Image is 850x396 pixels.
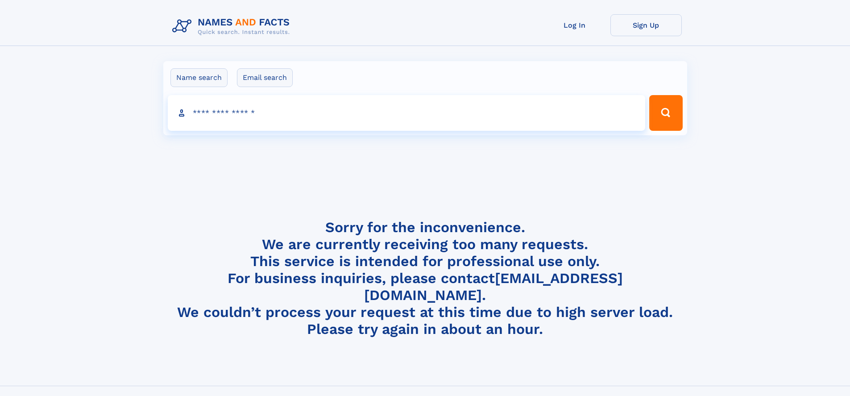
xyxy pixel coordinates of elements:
[168,95,646,131] input: search input
[169,219,682,338] h4: Sorry for the inconvenience. We are currently receiving too many requests. This service is intend...
[170,68,228,87] label: Name search
[649,95,682,131] button: Search Button
[364,270,623,304] a: [EMAIL_ADDRESS][DOMAIN_NAME]
[169,14,297,38] img: Logo Names and Facts
[539,14,610,36] a: Log In
[237,68,293,87] label: Email search
[610,14,682,36] a: Sign Up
